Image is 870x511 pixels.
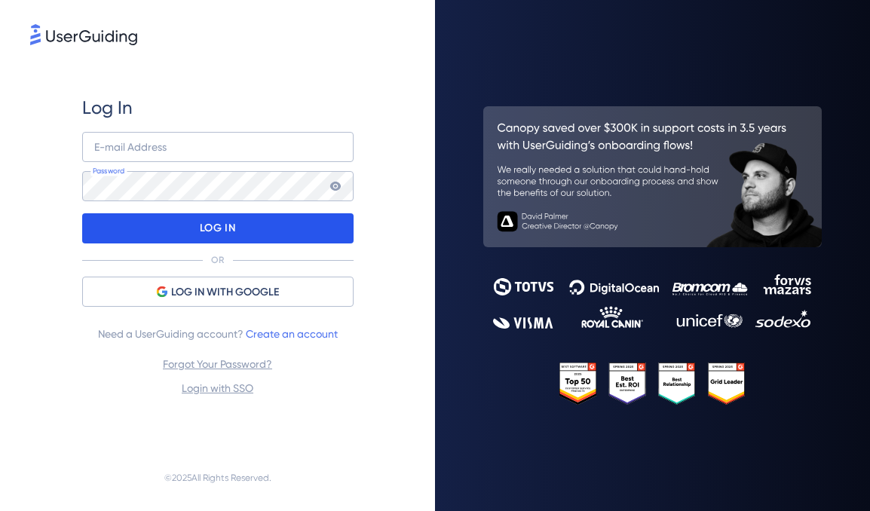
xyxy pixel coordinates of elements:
[164,469,271,487] span: © 2025 All Rights Reserved.
[246,328,338,340] a: Create an account
[163,358,272,370] a: Forgot Your Password?
[182,382,253,394] a: Login with SSO
[98,325,338,343] span: Need a UserGuiding account?
[30,24,137,45] img: 8faab4ba6bc7696a72372aa768b0286c.svg
[559,363,746,405] img: 25303e33045975176eb484905ab012ff.svg
[200,216,235,240] p: LOG IN
[483,106,822,248] img: 26c0aa7c25a843aed4baddd2b5e0fa68.svg
[171,283,279,301] span: LOG IN WITH GOOGLE
[493,274,811,329] img: 9302ce2ac39453076f5bc0f2f2ca889b.svg
[82,96,133,120] span: Log In
[211,254,224,266] p: OR
[82,132,354,162] input: example@company.com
